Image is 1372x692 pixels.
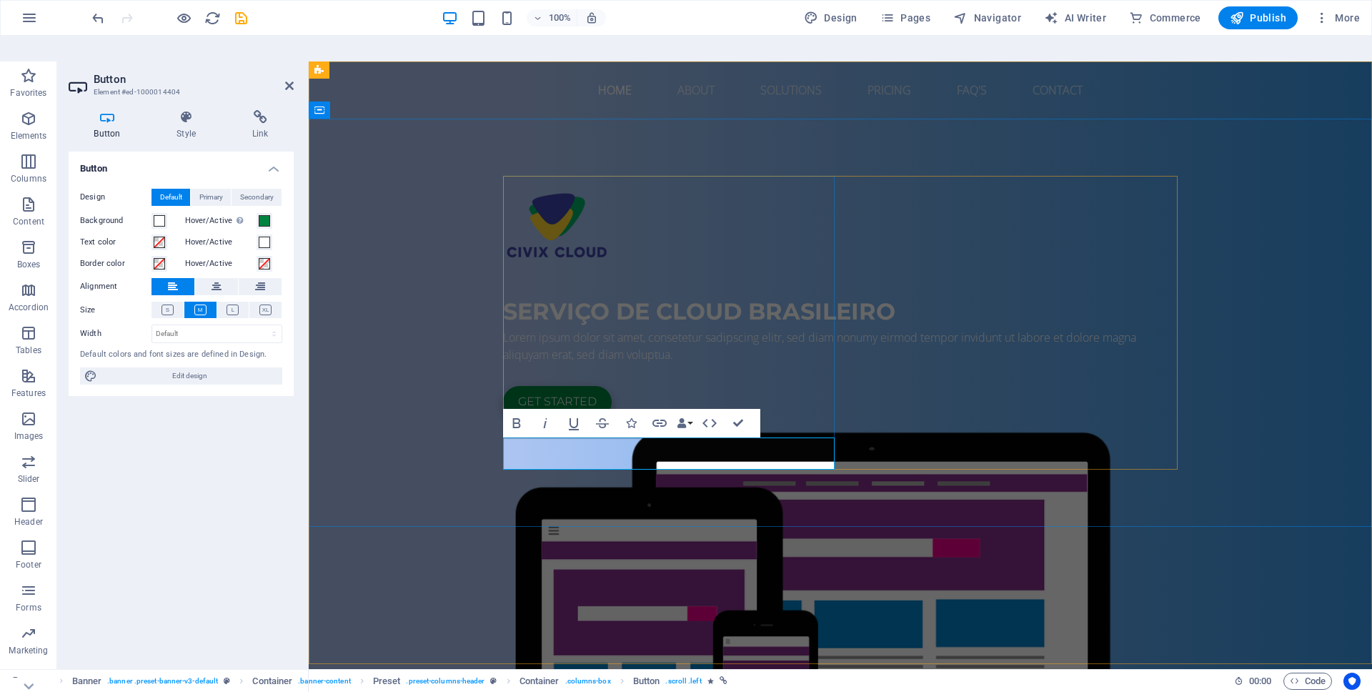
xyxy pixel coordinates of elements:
[94,86,265,99] h3: Element #ed-1000014404
[1343,673,1361,690] button: Usercentrics
[490,677,497,685] i: This element is a customizable preset
[1044,11,1106,25] span: AI Writer
[565,673,611,690] span: . columns-box
[80,367,282,385] button: Edit design
[1234,673,1272,690] h6: Session time
[17,259,41,270] p: Boxes
[9,645,48,656] p: Marketing
[89,9,106,26] button: undo
[527,9,577,26] button: 100%
[194,325,303,357] a: Get started
[185,255,257,272] label: Hover/Active
[10,87,46,99] p: Favorites
[227,110,294,140] h4: Link
[69,152,294,177] h4: Button
[1309,6,1366,29] button: More
[232,189,282,206] button: Secondary
[373,673,401,690] span: Click to select. Double-click to edit
[204,10,221,26] i: Reload page
[1038,6,1112,29] button: AI Writer
[80,189,151,206] label: Design
[94,73,294,86] h2: Button
[151,110,227,140] h4: Style
[18,473,40,485] p: Slider
[72,673,727,690] nav: breadcrumb
[875,6,936,29] button: Pages
[953,11,1021,25] span: Navigator
[240,189,274,206] span: Secondary
[720,677,727,685] i: This element is linked
[804,11,857,25] span: Design
[90,10,106,26] i: Undo: Edit headline (Ctrl+Z)
[80,234,151,251] label: Text color
[199,189,223,206] span: Primary
[14,430,44,442] p: Images
[185,234,257,251] label: Hover/Active
[1249,673,1271,690] span: 00 00
[80,278,151,295] label: Alignment
[69,110,151,140] h4: Button
[880,11,930,25] span: Pages
[1259,676,1261,686] span: :
[80,302,151,319] label: Size
[1218,6,1298,29] button: Publish
[633,673,660,690] span: Click to select. Double-click to edit
[798,6,863,29] button: Design
[11,173,46,184] p: Columns
[589,409,616,438] button: Strikethrough
[948,6,1027,29] button: Navigator
[160,189,182,206] span: Default
[80,255,151,272] label: Border color
[16,602,41,613] p: Forms
[532,409,559,438] button: Italic (⌘I)
[101,367,278,385] span: Edit design
[1283,673,1332,690] button: Code
[204,9,221,26] button: reload
[725,409,752,438] button: Confirm (⌘+⏎)
[9,302,49,313] p: Accordion
[298,673,350,690] span: . banner-content
[11,673,51,690] a: Click to cancel selection. Double-click to open Pages
[1290,673,1326,690] span: Code
[406,673,484,690] span: . preset-columns-header
[696,409,723,438] button: HTML
[503,409,530,438] button: Bold (⌘B)
[1123,6,1207,29] button: Commerce
[1315,11,1360,25] span: More
[585,11,598,24] i: On resize automatically adjust zoom level to fit chosen device.
[707,677,714,685] i: Element contains an animation
[798,6,863,29] div: Design (Ctrl+Alt+Y)
[1230,11,1286,25] span: Publish
[617,409,645,438] button: Icons
[548,9,571,26] h6: 100%
[185,212,257,229] label: Hover/Active
[11,387,46,399] p: Features
[232,9,249,26] button: save
[520,673,560,690] span: Click to select. Double-click to edit
[175,9,192,26] button: Click here to leave preview mode and continue editing
[1129,11,1201,25] span: Commerce
[80,349,282,361] div: Default colors and font sizes are defined in Design.
[646,409,673,438] button: Link
[16,559,41,570] p: Footer
[233,10,249,26] i: Save (Ctrl+S)
[191,189,231,206] button: Primary
[675,409,695,438] button: Data Bindings
[13,216,44,227] p: Content
[665,673,701,690] span: . scroll .left
[560,409,587,438] button: Underline (⌘U)
[80,330,151,337] label: Width
[14,516,43,528] p: Header
[16,345,41,356] p: Tables
[11,130,47,142] p: Elements
[151,189,190,206] button: Default
[80,212,151,229] label: Background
